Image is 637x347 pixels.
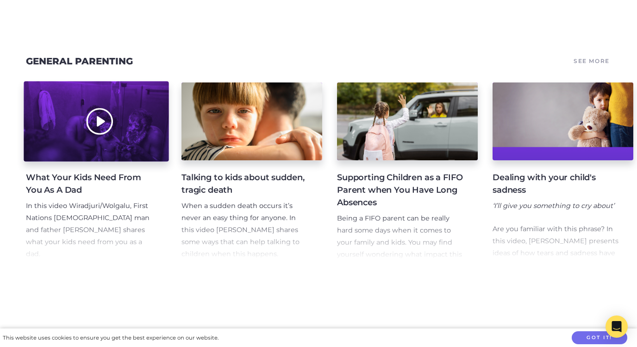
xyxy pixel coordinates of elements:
[493,223,618,296] p: Are you familiar with this phrase? In this video, [PERSON_NAME] presents ideas of how tears and s...
[26,171,152,196] h4: What Your Kids Need From You As A Dad
[337,213,463,333] p: Being a FIFO parent can be really hard some days when it comes to your family and kids. You may f...
[493,171,618,196] h4: Dealing with your child's sadness
[337,171,463,209] h4: Supporting Children as a FIFO Parent when You Have Long Absences
[26,82,167,260] a: What Your Kids Need From You As A Dad In this video Wiradjuri/Wolgalu, First Nations [DEMOGRAPHIC...
[26,56,133,67] a: General Parenting
[181,171,307,196] h4: Talking to kids about sudden, tragic death
[181,82,322,260] a: Talking to kids about sudden, tragic death When a sudden death occurs it’s never an easy thing fo...
[3,333,219,343] div: This website uses cookies to ensure you get the best experience on our website.
[493,202,614,210] em: ‘I’ll give you something to cry about’
[572,331,627,345] button: Got it!
[606,315,628,338] div: Open Intercom Messenger
[337,82,478,260] a: Supporting Children as a FIFO Parent when You Have Long Absences Being a FIFO parent can be reall...
[493,82,633,260] a: Dealing with your child's sadness ‘I’ll give you something to cry about’ Are you familiar with th...
[572,55,611,68] a: See More
[26,200,152,260] p: In this video Wiradjuri/Wolgalu, First Nations [DEMOGRAPHIC_DATA] man and father [PERSON_NAME] sh...
[181,200,307,260] p: When a sudden death occurs it’s never an easy thing for anyone. In this video [PERSON_NAME] share...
